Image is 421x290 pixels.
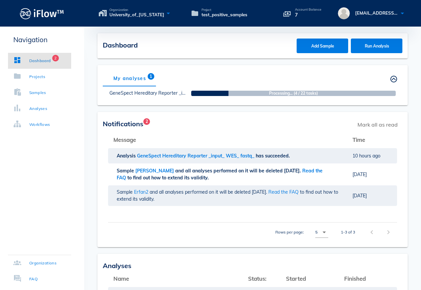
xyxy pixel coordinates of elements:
[352,193,367,199] span: [DATE]
[108,271,243,287] th: Name: Not sorted. Activate to sort ascending.
[8,35,71,45] p: Navigation
[127,175,210,181] span: to find out how to extend its validity.
[295,8,322,11] p: Account Balance
[315,229,318,235] div: 5
[286,275,306,282] span: Started
[202,12,247,18] span: test_positive_samples
[315,227,328,238] div: 5Rows per page:
[352,136,365,143] span: Time
[275,223,328,242] div: Rows per page:
[113,136,136,143] span: Message
[135,168,175,174] span: [PERSON_NAME]
[281,271,339,287] th: Started: Not sorted. Activate to sort ascending.
[256,153,291,159] span: has succeeded.
[113,275,129,282] span: Name
[143,118,150,125] span: Badge
[29,276,38,282] div: FAQ
[352,171,367,177] span: [DATE]
[341,229,355,235] div: 1-3 of 3
[354,117,401,132] span: Mark all as read
[211,90,375,96] strong: Processing... (4 / 22 tasks)
[29,89,46,96] div: Samples
[117,153,137,159] span: Analysis
[109,90,223,96] a: GeneSpect Hereditary Reporter _input_ WES_ fastq_
[134,189,150,195] span: Erfan2
[347,132,397,148] th: Time: Not sorted. Activate to sort ascending.
[103,120,143,128] span: Notifications
[103,261,131,270] span: Analyses
[117,168,135,174] span: Sample
[303,44,342,48] span: Add Sample
[295,11,322,19] p: 7
[344,275,366,282] span: Finished
[202,8,247,12] span: Project
[117,189,134,195] span: Sample
[352,153,380,159] span: 10 hours ago
[29,121,50,128] div: Workflows
[29,73,45,80] div: Projects
[357,44,396,48] span: Run Analysis
[248,275,266,282] span: Status:
[320,228,328,236] i: arrow_drop_down
[150,189,268,195] span: and all analyses performed on it will be deleted [DATE].
[52,55,59,61] span: Badge
[103,70,157,86] div: My analyses
[351,39,402,53] button: Run Analysis
[137,153,256,159] span: GeneSpect Hereditary Reporter _input_ WES_ fastq_
[388,257,413,282] iframe: Drift Widget Chat Controller
[109,8,164,12] span: Organization
[29,57,51,64] div: Dashboard
[175,168,302,174] span: and all analyses performed on it will be deleted [DATE].
[103,41,138,49] span: Dashboard
[243,271,280,287] th: Status:: Not sorted. Activate to sort ascending.
[339,271,397,287] th: Finished: Not sorted. Activate to sort ascending.
[148,73,154,80] span: Badge
[268,189,299,195] a: Read the FAQ
[109,12,164,18] span: University_of_[US_STATE]
[108,132,347,148] th: Message
[297,39,348,53] button: Add Sample
[29,260,57,266] div: Organizations
[338,7,350,19] img: avatar.16069ca8.svg
[29,105,47,112] div: Analyses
